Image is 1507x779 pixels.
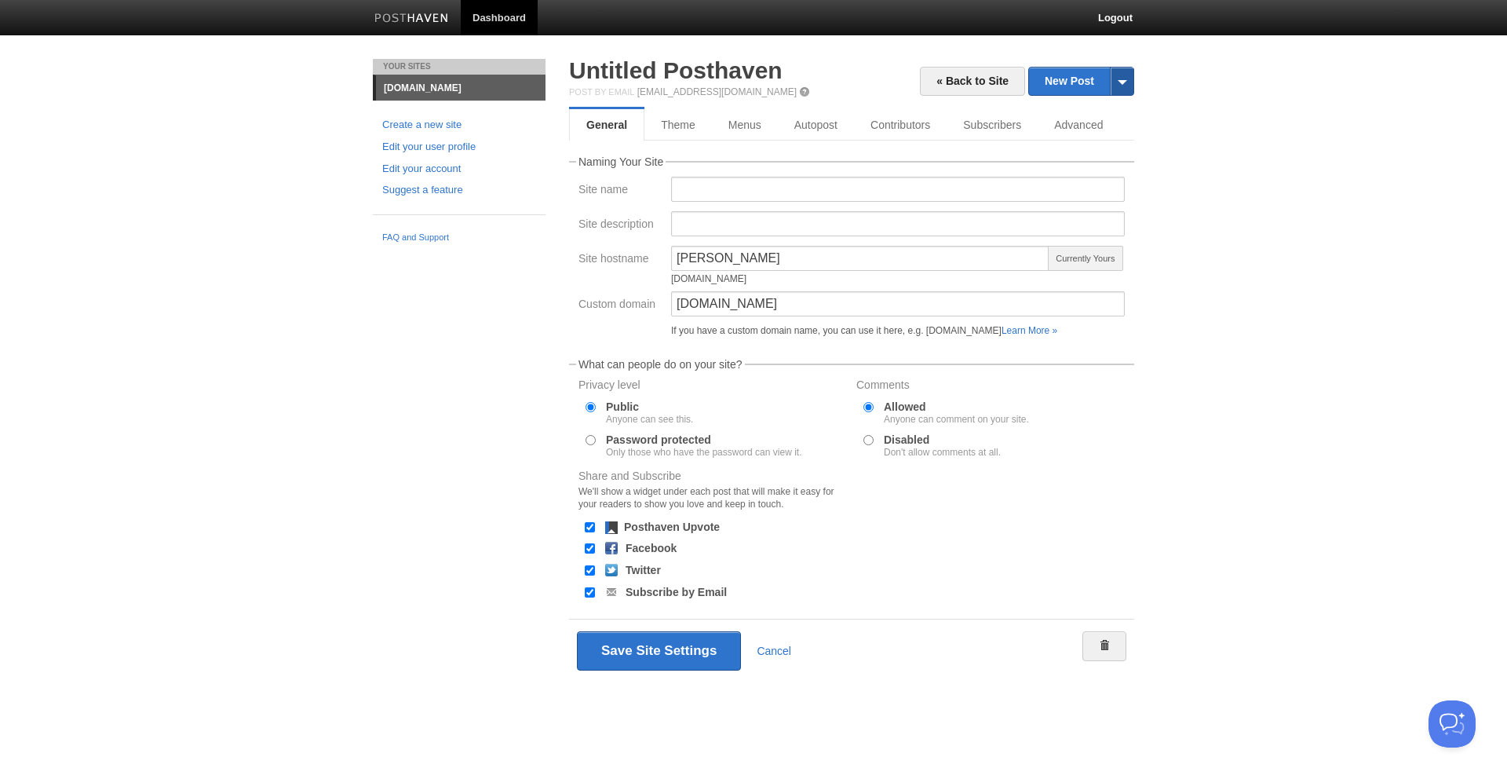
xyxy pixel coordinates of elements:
[578,485,847,510] div: We'll show a widget under each post that will make it easy for your readers to show you love and ...
[382,182,536,199] a: Suggest a feature
[578,470,847,514] label: Share and Subscribe
[1429,700,1476,748] iframe: Help Scout Beacon - Open
[757,645,791,657] a: Cancel
[578,218,662,233] label: Site description
[605,542,618,554] img: facebook.png
[624,521,720,532] label: Posthaven Upvote
[569,87,634,97] span: Post by Email
[1002,325,1057,336] a: Learn More »
[606,401,693,424] label: Public
[606,434,801,457] label: Password protected
[778,109,854,141] a: Autopost
[576,156,666,167] legend: Naming Your Site
[578,379,847,394] label: Privacy level
[626,543,677,554] label: Facebook
[606,448,801,457] div: Only those who have the password can view it.
[382,117,536,133] a: Create a new site
[376,75,546,101] a: [DOMAIN_NAME]
[920,67,1025,96] a: « Back to Site
[671,326,1125,335] div: If you have a custom domain name, you can use it here, e.g. [DOMAIN_NAME]
[569,57,783,83] a: Untitled Posthaven
[373,59,546,75] li: Your Sites
[854,109,947,141] a: Contributors
[671,274,1049,283] div: [DOMAIN_NAME]
[576,359,745,370] legend: What can people do on your site?
[1048,246,1123,271] span: Currently Yours
[374,13,449,25] img: Posthaven-bar
[1038,109,1119,141] a: Advanced
[605,564,618,576] img: twitter.png
[1029,68,1133,95] a: New Post
[606,415,693,424] div: Anyone can see this.
[884,401,1029,424] label: Allowed
[626,565,661,576] label: Twitter
[856,379,1125,394] label: Comments
[382,231,536,245] a: FAQ and Support
[382,161,536,177] a: Edit your account
[569,109,644,141] a: General
[712,109,778,141] a: Menus
[884,415,1029,424] div: Anyone can comment on your site.
[626,587,727,598] label: Subscribe by Email
[644,109,712,141] a: Theme
[578,253,662,268] label: Site hostname
[577,631,741,671] button: Save Site Settings
[947,109,1038,141] a: Subscribers
[578,184,662,199] label: Site name
[382,139,536,155] a: Edit your user profile
[637,86,797,97] a: [EMAIL_ADDRESS][DOMAIN_NAME]
[884,448,1001,457] div: Don't allow comments at all.
[884,434,1001,457] label: Disabled
[578,298,662,313] label: Custom domain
